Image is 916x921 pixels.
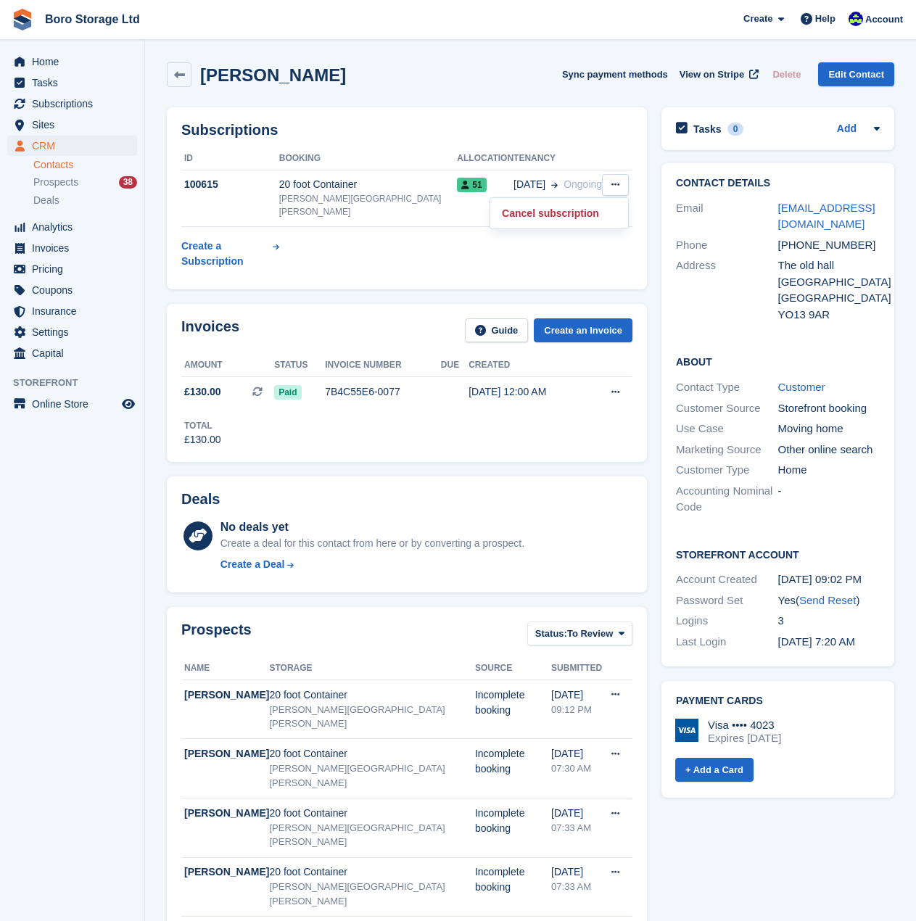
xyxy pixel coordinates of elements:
[33,193,137,208] a: Deals
[778,592,880,609] div: Yes
[7,322,137,342] a: menu
[675,719,698,742] img: Visa Logo
[7,217,137,237] a: menu
[12,9,33,30] img: stora-icon-8386f47178a22dfd0bd8f6a31ec36ba5ce8667c1dd55bd0f319d3a0aa187defe.svg
[496,204,622,223] p: Cancel subscription
[200,65,346,85] h2: [PERSON_NAME]
[279,177,458,192] div: 20 foot Container
[32,136,119,156] span: CRM
[220,557,524,572] a: Create a Deal
[708,719,781,732] div: Visa •••• 4023
[32,301,119,321] span: Insurance
[274,354,325,377] th: Status
[32,51,119,72] span: Home
[708,732,781,745] div: Expires [DATE]
[184,806,269,821] div: [PERSON_NAME]
[269,864,474,880] div: 20 foot Container
[457,178,486,192] span: 51
[680,67,744,82] span: View on Stripe
[32,322,119,342] span: Settings
[564,178,602,190] span: Ongoing
[799,594,856,606] a: Send Reset
[676,547,880,561] h2: Storefront Account
[567,627,613,641] span: To Review
[676,379,778,396] div: Contact Type
[33,194,59,207] span: Deals
[465,318,529,342] a: Guide
[184,746,269,761] div: [PERSON_NAME]
[269,687,474,703] div: 20 foot Container
[181,318,239,342] h2: Invoices
[676,483,778,516] div: Accounting Nominal Code
[7,301,137,321] a: menu
[7,73,137,93] a: menu
[184,419,221,432] div: Total
[849,12,863,26] img: Tobie Hillier
[778,442,880,458] div: Other online search
[184,687,269,703] div: [PERSON_NAME]
[120,395,137,413] a: Preview store
[181,657,269,680] th: Name
[32,115,119,135] span: Sites
[32,343,119,363] span: Capital
[551,821,602,835] div: 07:33 AM
[181,122,632,139] h2: Subscriptions
[676,613,778,629] div: Logins
[475,864,551,895] div: Incomplete booking
[676,178,880,189] h2: Contact Details
[7,238,137,258] a: menu
[220,557,285,572] div: Create a Deal
[184,432,221,447] div: £130.00
[778,635,855,648] time: 2025-08-14 06:20:10 UTC
[534,318,632,342] a: Create an Invoice
[32,259,119,279] span: Pricing
[818,62,894,86] a: Edit Contact
[220,519,524,536] div: No deals yet
[32,280,119,300] span: Coupons
[676,421,778,437] div: Use Case
[181,491,220,508] h2: Deals
[551,687,602,703] div: [DATE]
[181,177,279,192] div: 100615
[727,123,744,136] div: 0
[220,536,524,551] div: Create a deal for this contact from here or by converting a prospect.
[674,62,762,86] a: View on Stripe
[181,354,274,377] th: Amount
[778,202,875,231] a: [EMAIL_ADDRESS][DOMAIN_NAME]
[513,147,602,170] th: Tenancy
[469,384,586,400] div: [DATE] 12:00 AM
[119,176,137,189] div: 38
[7,94,137,114] a: menu
[675,758,754,782] a: + Add a Card
[33,175,78,189] span: Prospects
[551,761,602,776] div: 07:30 AM
[32,73,119,93] span: Tasks
[269,657,474,680] th: Storage
[33,175,137,190] a: Prospects 38
[527,621,632,645] button: Status: To Review
[39,7,146,31] a: Boro Storage Ltd
[837,121,857,138] a: Add
[32,94,119,114] span: Subscriptions
[676,695,880,707] h2: Payment cards
[7,259,137,279] a: menu
[676,200,778,233] div: Email
[676,400,778,417] div: Customer Source
[513,177,545,192] span: [DATE]
[475,806,551,836] div: Incomplete booking
[778,571,880,588] div: [DATE] 09:02 PM
[7,343,137,363] a: menu
[562,62,668,86] button: Sync payment methods
[778,421,880,437] div: Moving home
[778,613,880,629] div: 3
[269,806,474,821] div: 20 foot Container
[181,239,270,269] div: Create a Subscription
[13,376,144,390] span: Storefront
[535,627,567,641] span: Status:
[778,274,880,291] div: [GEOGRAPHIC_DATA]
[181,621,252,648] h2: Prospects
[743,12,772,26] span: Create
[325,354,441,377] th: Invoice number
[676,257,778,323] div: Address
[676,634,778,651] div: Last Login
